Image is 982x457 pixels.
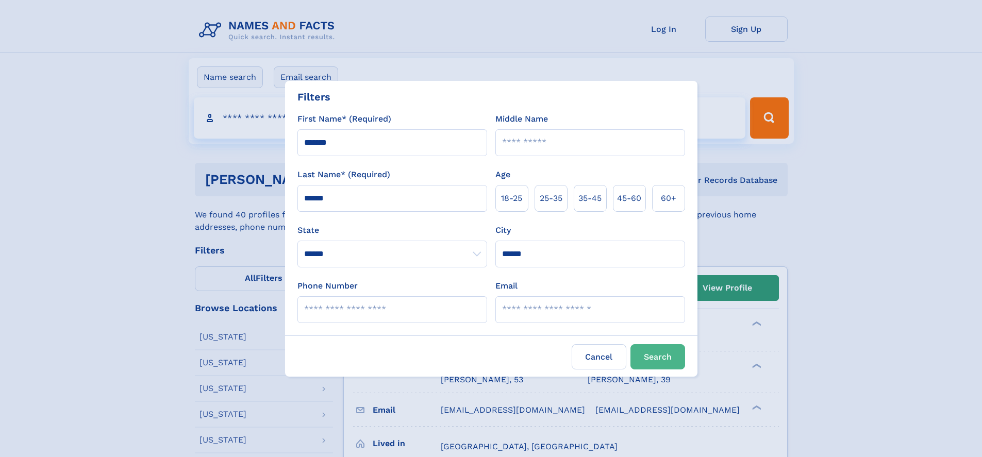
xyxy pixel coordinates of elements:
[297,89,330,105] div: Filters
[495,168,510,181] label: Age
[495,280,518,292] label: Email
[495,113,548,125] label: Middle Name
[540,192,562,205] span: 25‑35
[661,192,676,205] span: 60+
[578,192,602,205] span: 35‑45
[297,224,487,236] label: State
[501,192,522,205] span: 18‑25
[297,113,391,125] label: First Name* (Required)
[630,344,685,369] button: Search
[297,168,390,181] label: Last Name* (Required)
[572,344,626,369] label: Cancel
[297,280,358,292] label: Phone Number
[495,224,511,236] label: City
[617,192,641,205] span: 45‑60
